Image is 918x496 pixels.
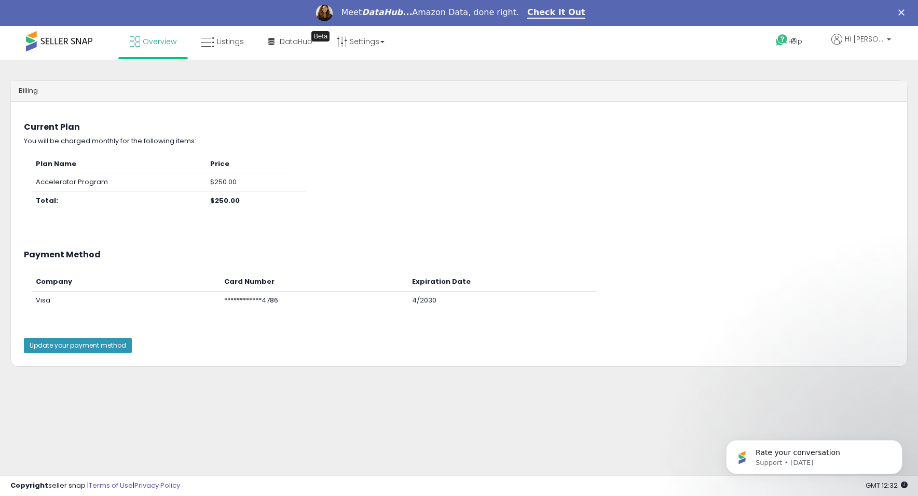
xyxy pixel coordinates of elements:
span: Overview [143,36,176,47]
td: 4/2030 [408,291,596,309]
th: Plan Name [32,155,206,173]
a: Overview [122,26,184,57]
td: Visa [32,291,220,309]
th: Company [32,273,220,291]
td: Accelerator Program [32,173,206,192]
th: Price [206,155,288,173]
b: Total: [36,196,58,205]
div: Close [898,9,909,16]
a: DataHub [261,26,320,57]
div: Meet Amazon Data, done right. [341,7,519,18]
span: Listings [217,36,244,47]
div: seller snap | | [10,481,180,491]
th: Card Number [220,273,408,291]
b: $250.00 [210,196,240,205]
a: Check It Out [527,7,585,19]
i: Get Help [775,34,788,47]
i: DataHub... [362,7,412,17]
strong: Copyright [10,480,48,490]
td: $250.00 [206,173,288,192]
button: Update your payment method [24,338,132,353]
span: You will be charged monthly for the following items: [24,136,196,146]
div: Tooltip anchor [311,31,330,42]
th: Expiration Date [408,273,596,291]
a: Settings [329,26,392,57]
h3: Payment Method [24,250,894,259]
span: Hi [PERSON_NAME] [845,34,884,44]
a: Listings [193,26,252,57]
img: Profile image for Georgie [316,5,333,21]
a: Hi [PERSON_NAME] [831,34,891,57]
span: Help [788,37,802,46]
h3: Current Plan [24,122,894,132]
a: Privacy Policy [134,480,180,490]
span: DataHub [280,36,312,47]
a: Help [768,26,823,57]
div: Billing [11,81,907,102]
a: Terms of Use [89,480,133,490]
iframe: Intercom notifications message [710,418,918,491]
